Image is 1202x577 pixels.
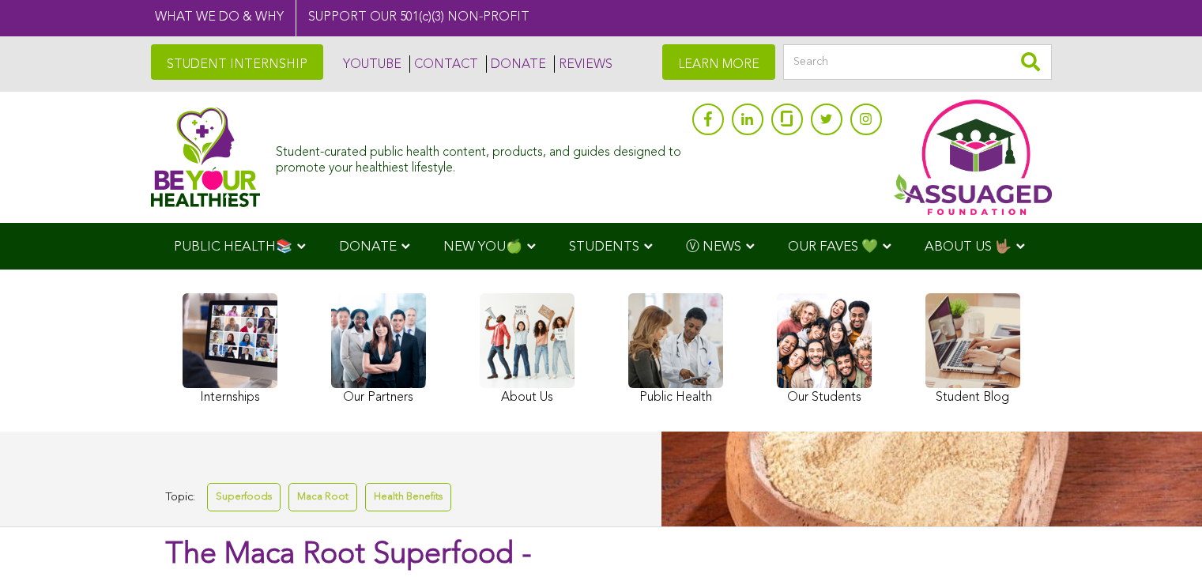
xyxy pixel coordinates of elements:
span: PUBLIC HEALTH📚 [174,240,292,254]
a: Health Benefits [365,483,451,511]
span: STUDENTS [569,240,639,254]
span: Ⓥ NEWS [686,240,741,254]
iframe: Chat Widget [1123,501,1202,577]
div: Student-curated public health content, products, and guides designed to promote your healthiest l... [276,138,684,175]
span: NEW YOU🍏 [443,240,522,254]
a: Superfoods [207,483,281,511]
span: ABOUT US 🤟🏽 [925,240,1012,254]
span: DONATE [339,240,397,254]
a: REVIEWS [554,55,612,73]
div: Navigation Menu [151,223,1052,270]
span: Topic: [165,487,195,508]
a: LEARN MORE [662,44,775,80]
img: Assuaged App [894,100,1052,215]
a: STUDENT INTERNSHIP [151,44,323,80]
img: glassdoor [781,111,792,126]
a: YOUTUBE [339,55,401,73]
span: OUR FAVES 💚 [788,240,878,254]
a: DONATE [486,55,546,73]
a: CONTACT [409,55,478,73]
img: Assuaged [151,107,261,207]
a: Maca Root [288,483,357,511]
input: Search [783,44,1052,80]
